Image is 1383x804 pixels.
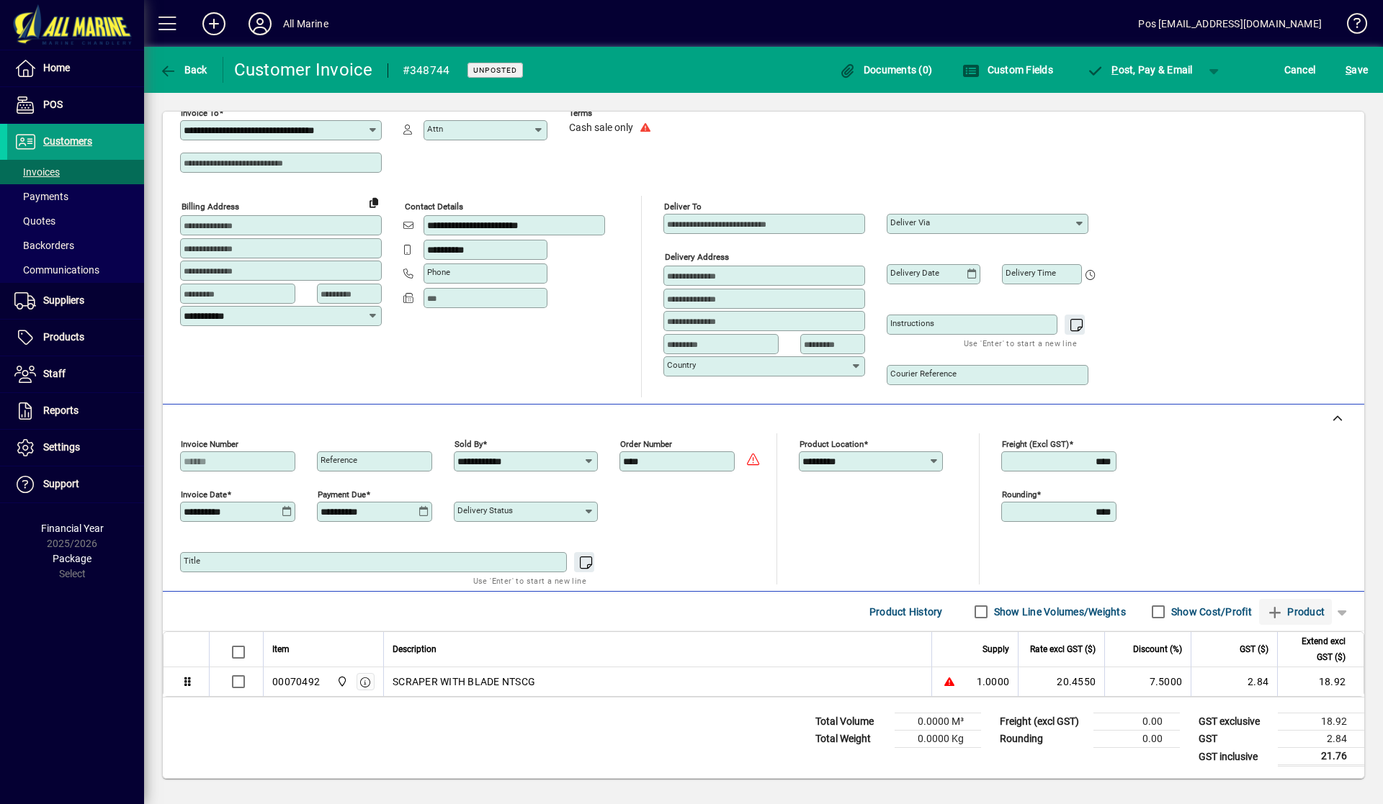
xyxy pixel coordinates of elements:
span: Rate excl GST ($) [1030,641,1096,657]
span: Discount (%) [1133,641,1182,657]
span: Package [53,553,91,564]
mat-label: Freight (excl GST) [1002,439,1069,449]
span: Unposted [473,66,517,75]
a: Support [7,466,144,502]
span: SCRAPER WITH BLADE NTSCG [393,674,535,689]
a: Payments [7,184,144,209]
mat-label: Reference [321,455,357,465]
mat-label: Order number [620,439,672,449]
button: Documents (0) [835,57,936,83]
a: Quotes [7,209,144,233]
mat-label: Invoice date [181,489,227,500]
mat-label: Instructions [890,318,934,328]
a: Products [7,320,144,356]
span: ost, Pay & Email [1087,64,1193,76]
button: Save [1342,57,1371,83]
span: GST ($) [1240,641,1268,657]
span: Suppliers [43,294,84,306]
a: Home [7,50,144,86]
span: Settings [43,441,80,453]
button: Cancel [1281,57,1320,83]
td: GST inclusive [1191,748,1278,766]
td: 2.84 [1191,667,1277,696]
span: Terms [569,109,655,118]
span: Documents (0) [838,64,932,76]
div: 20.4550 [1027,674,1096,689]
span: Customers [43,135,92,147]
span: Cash sale only [569,122,633,134]
span: ave [1346,58,1368,81]
mat-label: Delivery date [890,268,939,278]
a: Backorders [7,233,144,258]
div: All Marine [283,12,328,35]
mat-label: Rounding [1002,489,1037,500]
button: Post, Pay & Email [1080,57,1200,83]
td: 2.84 [1278,731,1364,748]
span: Supply [983,641,1009,657]
mat-label: Invoice number [181,439,238,449]
a: Reports [7,393,144,429]
span: Quotes [14,215,55,227]
span: Support [43,478,79,489]
app-page-header-button: Back [144,57,223,83]
span: Product History [869,600,943,623]
button: Back [156,57,211,83]
mat-hint: Use 'Enter' to start a new line [964,335,1077,351]
span: Cancel [1284,58,1316,81]
span: Home [43,62,70,73]
mat-label: Deliver via [890,217,930,227]
span: Reports [43,405,79,416]
mat-label: Payment due [318,489,366,500]
span: Description [393,641,437,657]
span: Staff [43,368,66,379]
button: Profile [237,11,283,37]
a: Knowledge Base [1336,3,1365,50]
span: P [1111,64,1118,76]
label: Show Cost/Profit [1168,605,1252,619]
mat-label: Phone [427,267,450,277]
mat-label: Courier Reference [890,369,957,379]
span: Payments [14,191,68,202]
mat-label: Invoice To [181,108,219,118]
mat-label: Attn [427,124,443,134]
label: Show Line Volumes/Weights [991,605,1126,619]
span: 1.0000 [977,674,1010,689]
mat-label: Sold by [455,439,483,449]
td: Rounding [993,731,1093,748]
mat-label: Product location [800,439,864,449]
a: POS [7,87,144,123]
span: Communications [14,264,99,276]
span: Backorders [14,240,74,251]
button: Product History [864,599,949,625]
div: 00070492 [272,674,320,689]
span: Invoices [14,166,60,178]
td: 18.92 [1278,713,1364,731]
td: 0.00 [1093,731,1180,748]
a: Staff [7,356,144,392]
td: Total Volume [808,713,895,731]
a: Settings [7,430,144,466]
td: Freight (excl GST) [993,713,1093,731]
span: Products [43,331,84,343]
td: 18.92 [1277,667,1364,696]
td: 7.5000 [1104,667,1191,696]
div: Pos [EMAIL_ADDRESS][DOMAIN_NAME] [1138,12,1322,35]
span: Extend excl GST ($) [1286,633,1346,665]
a: Invoices [7,160,144,184]
span: Financial Year [41,523,104,534]
div: #348744 [403,59,450,82]
td: Total Weight [808,731,895,748]
mat-label: Delivery time [1006,268,1056,278]
td: 0.00 [1093,713,1180,731]
span: S [1346,64,1351,76]
mat-hint: Use 'Enter' to start a new line [473,572,586,589]
mat-label: Deliver To [664,202,702,212]
button: Copy to Delivery address [362,191,385,214]
td: GST exclusive [1191,713,1278,731]
td: 0.0000 M³ [895,713,981,731]
span: Product [1266,600,1325,623]
td: 21.76 [1278,748,1364,766]
mat-label: Country [667,360,696,370]
a: Communications [7,258,144,282]
td: 0.0000 Kg [895,731,981,748]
